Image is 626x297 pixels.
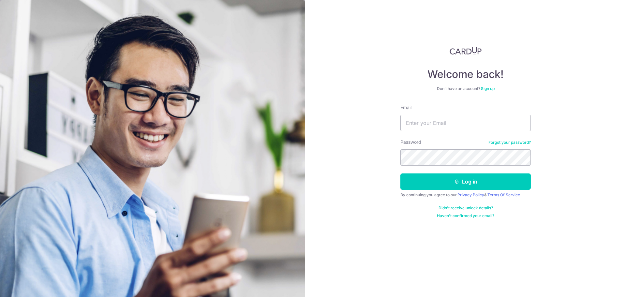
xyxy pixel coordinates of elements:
a: Sign up [481,86,495,91]
div: Don’t have an account? [400,86,531,91]
button: Log in [400,173,531,190]
a: Privacy Policy [457,192,484,197]
label: Password [400,139,421,145]
a: Forgot your password? [488,140,531,145]
h4: Welcome back! [400,68,531,81]
a: Haven't confirmed your email? [437,213,494,218]
label: Email [400,104,411,111]
input: Enter your Email [400,115,531,131]
img: CardUp Logo [450,47,482,55]
a: Didn't receive unlock details? [439,205,493,211]
a: Terms Of Service [487,192,520,197]
div: By continuing you agree to our & [400,192,531,198]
